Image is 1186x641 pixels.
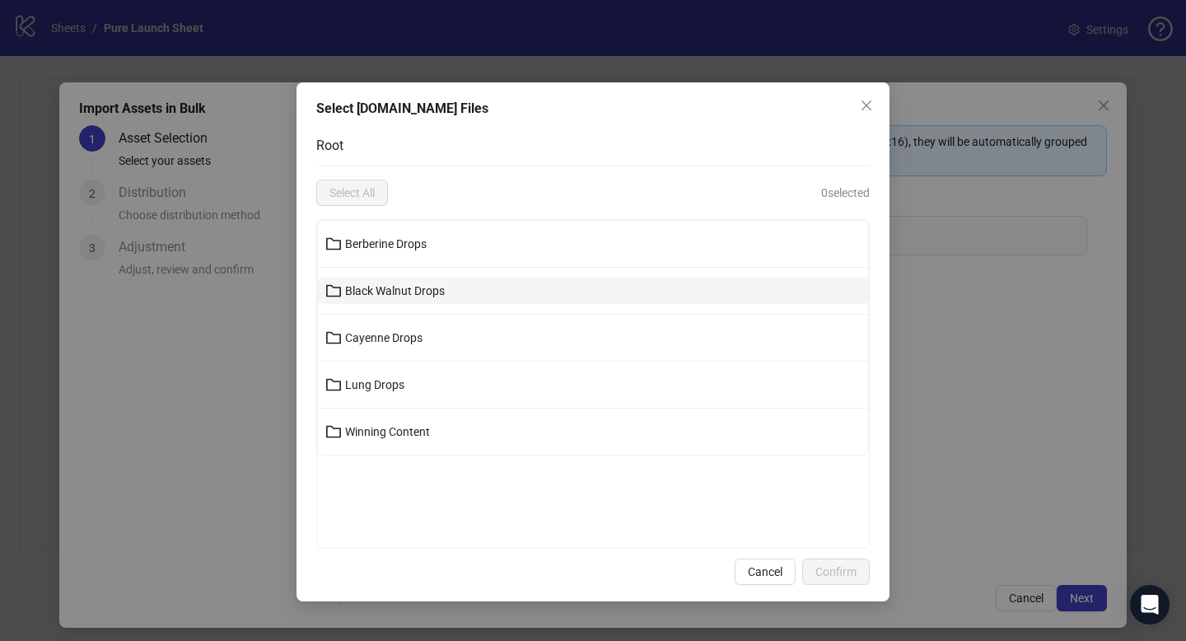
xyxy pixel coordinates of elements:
span: Root [316,138,343,153]
button: Cayenne Drops [318,325,868,351]
button: Confirm [802,559,870,585]
span: Berberine Drops [345,237,427,250]
div: Select [DOMAIN_NAME] Files [316,99,870,119]
div: Open Intercom Messenger [1130,585,1170,625]
button: Cancel [735,559,796,585]
button: Winning Content [318,419,868,445]
button: Close [853,92,880,119]
button: Lung Drops [318,372,868,398]
span: Black Walnut Drops [345,284,445,297]
span: Cayenne Drops [345,331,423,344]
span: 0 selected [821,184,870,202]
span: folder [325,330,342,346]
button: Berberine Drops [318,231,868,257]
span: folder [325,283,342,299]
span: folder [325,423,342,440]
span: Cancel [748,565,782,578]
span: folder [325,236,342,252]
span: folder [325,377,342,393]
button: Select All [316,180,388,206]
button: Black Walnut Drops [318,278,868,304]
span: Winning Content [345,425,430,438]
span: Lung Drops [345,378,404,391]
span: close [860,99,873,112]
